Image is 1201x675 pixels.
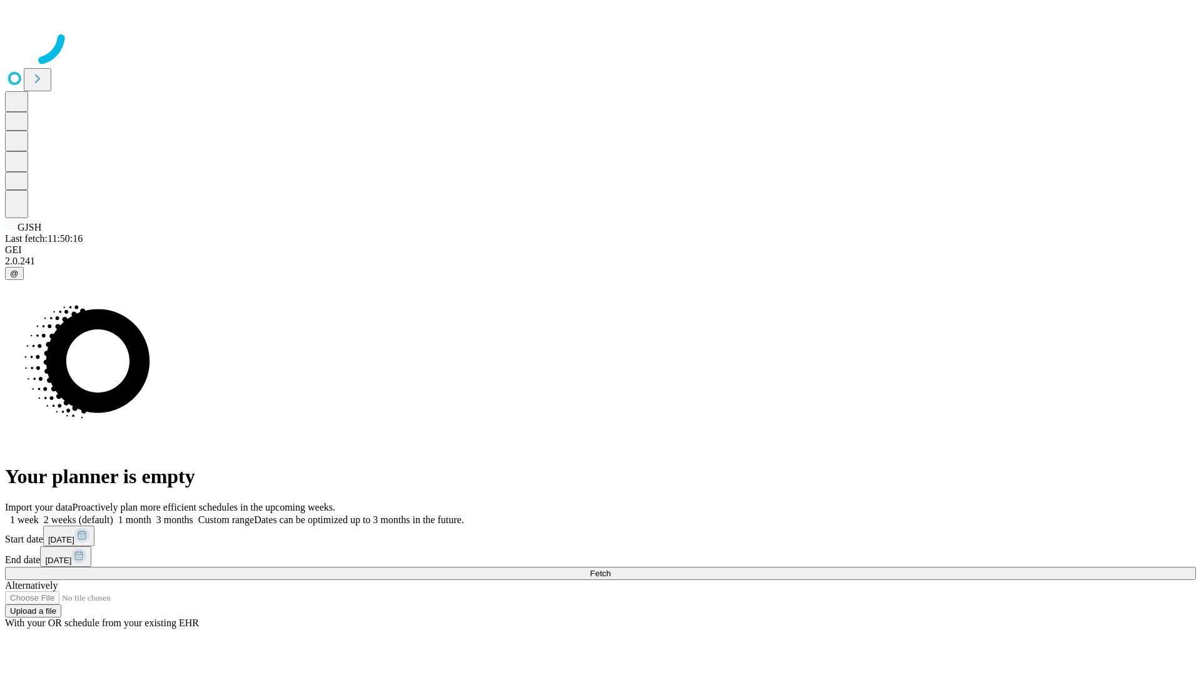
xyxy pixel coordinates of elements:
[5,244,1196,256] div: GEI
[590,569,611,578] span: Fetch
[45,556,71,565] span: [DATE]
[156,514,193,525] span: 3 months
[5,267,24,280] button: @
[198,514,254,525] span: Custom range
[5,546,1196,567] div: End date
[5,526,1196,546] div: Start date
[48,535,74,544] span: [DATE]
[44,514,113,525] span: 2 weeks (default)
[5,465,1196,488] h1: Your planner is empty
[254,514,464,525] span: Dates can be optimized up to 3 months in the future.
[5,502,73,512] span: Import your data
[5,617,199,628] span: With your OR schedule from your existing EHR
[43,526,94,546] button: [DATE]
[73,502,335,512] span: Proactively plan more efficient schedules in the upcoming weeks.
[118,514,151,525] span: 1 month
[5,580,58,591] span: Alternatively
[18,222,41,232] span: GJSH
[10,514,39,525] span: 1 week
[40,546,91,567] button: [DATE]
[5,567,1196,580] button: Fetch
[5,233,83,244] span: Last fetch: 11:50:16
[10,269,19,278] span: @
[5,256,1196,267] div: 2.0.241
[5,604,61,617] button: Upload a file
